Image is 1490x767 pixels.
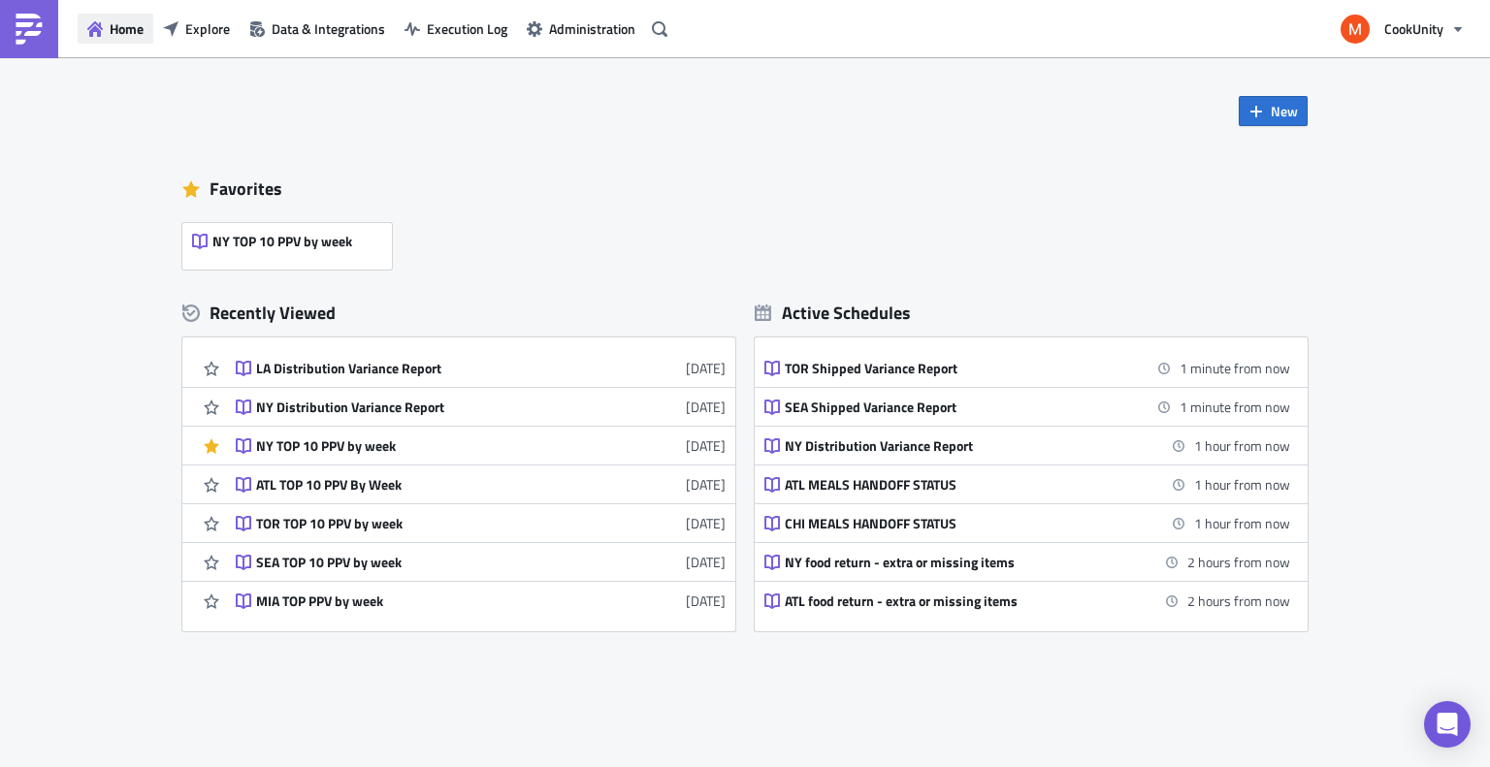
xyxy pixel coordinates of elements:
span: New [1271,101,1298,121]
time: 2025-10-06 14:00 [1180,397,1290,417]
span: CookUnity [1384,18,1443,39]
time: 2025-09-16T20:53:47Z [686,358,726,378]
button: Data & Integrations [240,14,395,44]
div: CHI MEALS HANDOFF STATUS [785,515,1124,532]
a: NY TOP 10 PPV by week[DATE] [236,427,726,464]
div: Recently Viewed [182,299,735,328]
div: ATL TOP 10 PPV By Week [256,476,596,494]
div: ATL MEALS HANDOFF STATUS [785,476,1124,494]
a: SEA TOP 10 PPV by week[DATE] [236,543,726,581]
time: 2025-10-06 15:00 [1194,435,1290,456]
a: MIA TOP PPV by week[DATE] [236,582,726,620]
button: Administration [517,14,645,44]
time: 2025-10-06 16:00 [1187,552,1290,572]
time: 2025-10-06 15:00 [1194,513,1290,533]
div: Open Intercom Messenger [1424,701,1471,748]
div: NY Distribution Variance Report [256,399,596,416]
time: 2025-10-06 14:00 [1180,358,1290,378]
button: Home [78,14,153,44]
time: 2025-09-02T18:59:08Z [686,513,726,533]
time: 2025-10-06 15:00 [1194,474,1290,495]
span: Explore [185,18,230,39]
span: Data & Integrations [272,18,385,39]
div: TOR TOP 10 PPV by week [256,515,596,532]
a: NY food return - extra or missing items2 hours from now [764,543,1290,581]
time: 2025-09-02T18:51:04Z [686,591,726,611]
div: Favorites [182,175,1308,204]
a: NY Distribution Variance Report1 hour from now [764,427,1290,464]
div: SEA TOP 10 PPV by week [256,554,596,571]
button: New [1239,96,1308,126]
time: 2025-09-02T19:07:13Z [686,435,726,456]
a: NY TOP 10 PPV by week [182,213,402,270]
img: PushMetrics [14,14,45,45]
a: SEA Shipped Variance Report1 minute from now [764,388,1290,426]
time: 2025-09-16T20:53:37Z [686,397,726,417]
a: TOR Shipped Variance Report1 minute from now [764,349,1290,387]
a: CHI MEALS HANDOFF STATUS1 hour from now [764,504,1290,542]
a: LA Distribution Variance Report[DATE] [236,349,726,387]
time: 2025-09-02T18:56:11Z [686,552,726,572]
div: MIA TOP PPV by week [256,592,596,610]
div: SEA Shipped Variance Report [785,399,1124,416]
time: 2025-10-06 16:00 [1187,591,1290,611]
div: TOR Shipped Variance Report [785,360,1124,377]
div: NY Distribution Variance Report [785,437,1124,455]
span: Administration [549,18,635,39]
a: ATL MEALS HANDOFF STATUS1 hour from now [764,465,1290,503]
div: LA Distribution Variance Report [256,360,596,377]
button: CookUnity [1329,8,1475,50]
div: NY TOP 10 PPV by week [256,437,596,455]
div: Active Schedules [755,302,911,324]
button: Execution Log [395,14,517,44]
a: NY Distribution Variance Report[DATE] [236,388,726,426]
span: Execution Log [427,18,507,39]
a: ATL food return - extra or missing items2 hours from now [764,582,1290,620]
div: ATL food return - extra or missing items [785,592,1124,610]
div: NY food return - extra or missing items [785,554,1124,571]
a: TOR TOP 10 PPV by week[DATE] [236,504,726,542]
button: Explore [153,14,240,44]
span: Home [110,18,144,39]
a: ATL TOP 10 PPV By Week[DATE] [236,465,726,503]
img: Avatar [1339,13,1372,46]
time: 2025-09-02T19:04:54Z [686,474,726,495]
span: NY TOP 10 PPV by week [212,233,352,250]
